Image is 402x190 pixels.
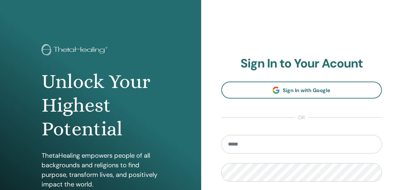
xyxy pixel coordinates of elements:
p: ThetaHealing empowers people of all backgrounds and religions to find purpose, transform lives, a... [42,151,160,189]
h2: Sign In to Your Acount [221,56,382,71]
h1: Unlock Your Highest Potential [42,70,160,141]
span: or [295,114,308,122]
a: Sign In with Google [221,82,382,99]
span: Sign In with Google [283,87,330,94]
